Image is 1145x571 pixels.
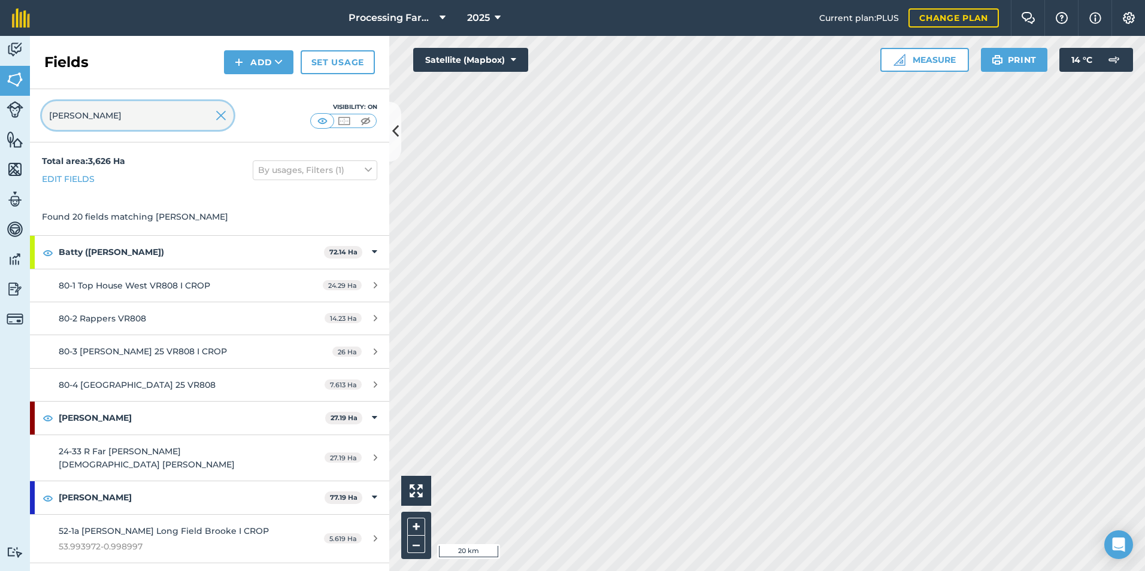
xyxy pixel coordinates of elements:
[30,269,389,302] a: 80-1 Top House West VR808 I CROP24.29 Ha
[59,379,216,390] span: 80-4 [GEOGRAPHIC_DATA] 25 VR808
[7,220,23,238] img: svg+xml;base64,PD94bWwgdmVyc2lvbj0iMS4wIiBlbmNvZGluZz0idXRmLTgiPz4KPCEtLSBHZW5lcmF0b3I6IEFkb2JlIE...
[819,11,899,25] span: Current plan : PLUS
[908,8,999,28] a: Change plan
[410,484,423,497] img: Four arrows, one pointing top left, one top right, one bottom right and the last bottom left
[42,101,234,130] input: Search
[7,250,23,268] img: svg+xml;base64,PD94bWwgdmVyc2lvbj0iMS4wIiBlbmNvZGluZz0idXRmLTgiPz4KPCEtLSBHZW5lcmF0b3I6IEFkb2JlIE...
[224,50,293,74] button: Add
[59,280,210,291] span: 80-1 Top House West VR808 I CROP
[7,311,23,327] img: svg+xml;base64,PD94bWwgdmVyc2lvbj0iMS4wIiBlbmNvZGluZz0idXRmLTgiPz4KPCEtLSBHZW5lcmF0b3I6IEFkb2JlIE...
[467,11,490,25] span: 2025
[893,54,905,66] img: Ruler icon
[44,53,89,72] h2: Fields
[337,115,352,127] img: svg+xml;base64,PHN2ZyB4bWxucz0iaHR0cDovL3d3dy53My5vcmcvMjAwMC9zdmciIHdpZHRoPSI1MCIgaGVpZ2h0PSI0MC...
[30,236,389,268] div: Batty ([PERSON_NAME])72.14 Ha
[7,41,23,59] img: svg+xml;base64,PD94bWwgdmVyc2lvbj0iMS4wIiBlbmNvZGluZz0idXRmLTgiPz4KPCEtLSBHZW5lcmF0b3I6IEFkb2JlIE...
[59,446,235,470] span: 24-33 R Far [PERSON_NAME] [DEMOGRAPHIC_DATA] [PERSON_NAME]
[235,55,243,69] img: svg+xml;base64,PHN2ZyB4bWxucz0iaHR0cDovL3d3dy53My5vcmcvMjAwMC9zdmciIHdpZHRoPSIxNCIgaGVpZ2h0PSIyNC...
[310,102,377,112] div: Visibility: On
[59,402,325,434] strong: [PERSON_NAME]
[7,190,23,208] img: svg+xml;base64,PD94bWwgdmVyc2lvbj0iMS4wIiBlbmNvZGluZz0idXRmLTgiPz4KPCEtLSBHZW5lcmF0b3I6IEFkb2JlIE...
[59,540,284,553] span: 53.993972-0.998997
[413,48,528,72] button: Satellite (Mapbox)
[880,48,969,72] button: Measure
[43,411,53,425] img: svg+xml;base64,PHN2ZyB4bWxucz0iaHR0cDovL3d3dy53My5vcmcvMjAwMC9zdmciIHdpZHRoPSIxOCIgaGVpZ2h0PSIyNC...
[301,50,375,74] a: Set usage
[42,172,95,186] a: Edit fields
[330,493,358,502] strong: 77.19 Ha
[1122,12,1136,24] img: A cog icon
[30,435,389,481] a: 24-33 R Far [PERSON_NAME] [DEMOGRAPHIC_DATA] [PERSON_NAME]27.19 Ha
[30,515,389,563] a: 52-1a [PERSON_NAME] Long Field Brooke I CROP53.993972-0.9989975.619 Ha
[42,156,125,166] strong: Total area : 3,626 Ha
[59,481,325,514] strong: [PERSON_NAME]
[59,526,269,536] span: 52-1a [PERSON_NAME] Long Field Brooke I CROP
[30,481,389,514] div: [PERSON_NAME]77.19 Ha
[7,101,23,118] img: svg+xml;base64,PD94bWwgdmVyc2lvbj0iMS4wIiBlbmNvZGluZz0idXRmLTgiPz4KPCEtLSBHZW5lcmF0b3I6IEFkb2JlIE...
[1059,48,1133,72] button: 14 °C
[1071,48,1092,72] span: 14 ° C
[325,452,362,463] span: 27.19 Ha
[30,198,389,235] div: Found 20 fields matching [PERSON_NAME]
[7,71,23,89] img: svg+xml;base64,PHN2ZyB4bWxucz0iaHR0cDovL3d3dy53My5vcmcvMjAwMC9zdmciIHdpZHRoPSI1NiIgaGVpZ2h0PSI2MC...
[43,491,53,505] img: svg+xml;base64,PHN2ZyB4bWxucz0iaHR0cDovL3d3dy53My5vcmcvMjAwMC9zdmciIHdpZHRoPSIxOCIgaGVpZ2h0PSIyNC...
[30,402,389,434] div: [PERSON_NAME]27.19 Ha
[1021,12,1035,24] img: Two speech bubbles overlapping with the left bubble in the forefront
[407,536,425,553] button: –
[324,533,362,543] span: 5.619 Ha
[349,11,435,25] span: Processing Farms
[1055,12,1069,24] img: A question mark icon
[1102,48,1126,72] img: svg+xml;base64,PD94bWwgdmVyc2lvbj0iMS4wIiBlbmNvZGluZz0idXRmLTgiPz4KPCEtLSBHZW5lcmF0b3I6IEFkb2JlIE...
[329,248,358,256] strong: 72.14 Ha
[332,347,362,357] span: 26 Ha
[992,53,1003,67] img: svg+xml;base64,PHN2ZyB4bWxucz0iaHR0cDovL3d3dy53My5vcmcvMjAwMC9zdmciIHdpZHRoPSIxOSIgaGVpZ2h0PSIyNC...
[323,280,362,290] span: 24.29 Ha
[315,115,330,127] img: svg+xml;base64,PHN2ZyB4bWxucz0iaHR0cDovL3d3dy53My5vcmcvMjAwMC9zdmciIHdpZHRoPSI1MCIgaGVpZ2h0PSI0MC...
[30,335,389,367] a: 80-3 [PERSON_NAME] 25 VR808 I CROP26 Ha
[30,302,389,335] a: 80-2 Rappers VR80814.23 Ha
[7,160,23,178] img: svg+xml;base64,PHN2ZyB4bWxucz0iaHR0cDovL3d3dy53My5vcmcvMjAwMC9zdmciIHdpZHRoPSI1NiIgaGVpZ2h0PSI2MC...
[7,546,23,558] img: svg+xml;base64,PD94bWwgdmVyc2lvbj0iMS4wIiBlbmNvZGluZz0idXRmLTgiPz4KPCEtLSBHZW5lcmF0b3I6IEFkb2JlIE...
[59,346,227,357] span: 80-3 [PERSON_NAME] 25 VR808 I CROP
[358,115,373,127] img: svg+xml;base64,PHN2ZyB4bWxucz0iaHR0cDovL3d3dy53My5vcmcvMjAwMC9zdmciIHdpZHRoPSI1MCIgaGVpZ2h0PSI0MC...
[325,379,362,390] span: 7.613 Ha
[7,280,23,298] img: svg+xml;base64,PD94bWwgdmVyc2lvbj0iMS4wIiBlbmNvZGluZz0idXRmLTgiPz4KPCEtLSBHZW5lcmF0b3I6IEFkb2JlIE...
[12,8,30,28] img: fieldmargin Logo
[59,236,324,268] strong: Batty ([PERSON_NAME])
[43,245,53,260] img: svg+xml;base64,PHN2ZyB4bWxucz0iaHR0cDovL3d3dy53My5vcmcvMjAwMC9zdmciIHdpZHRoPSIxOCIgaGVpZ2h0PSIyNC...
[981,48,1048,72] button: Print
[59,313,146,324] span: 80-2 Rappers VR808
[1089,11,1101,25] img: svg+xml;base64,PHN2ZyB4bWxucz0iaHR0cDovL3d3dy53My5vcmcvMjAwMC9zdmciIHdpZHRoPSIxNyIgaGVpZ2h0PSIxNy...
[30,369,389,401] a: 80-4 [GEOGRAPHIC_DATA] 25 VR8087.613 Ha
[331,414,358,422] strong: 27.19 Ha
[325,313,362,323] span: 14.23 Ha
[407,518,425,536] button: +
[7,130,23,148] img: svg+xml;base64,PHN2ZyB4bWxucz0iaHR0cDovL3d3dy53My5vcmcvMjAwMC9zdmciIHdpZHRoPSI1NiIgaGVpZ2h0PSI2MC...
[1104,530,1133,559] div: Open Intercom Messenger
[253,160,377,180] button: By usages, Filters (1)
[216,108,226,123] img: svg+xml;base64,PHN2ZyB4bWxucz0iaHR0cDovL3d3dy53My5vcmcvMjAwMC9zdmciIHdpZHRoPSIyMiIgaGVpZ2h0PSIzMC...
